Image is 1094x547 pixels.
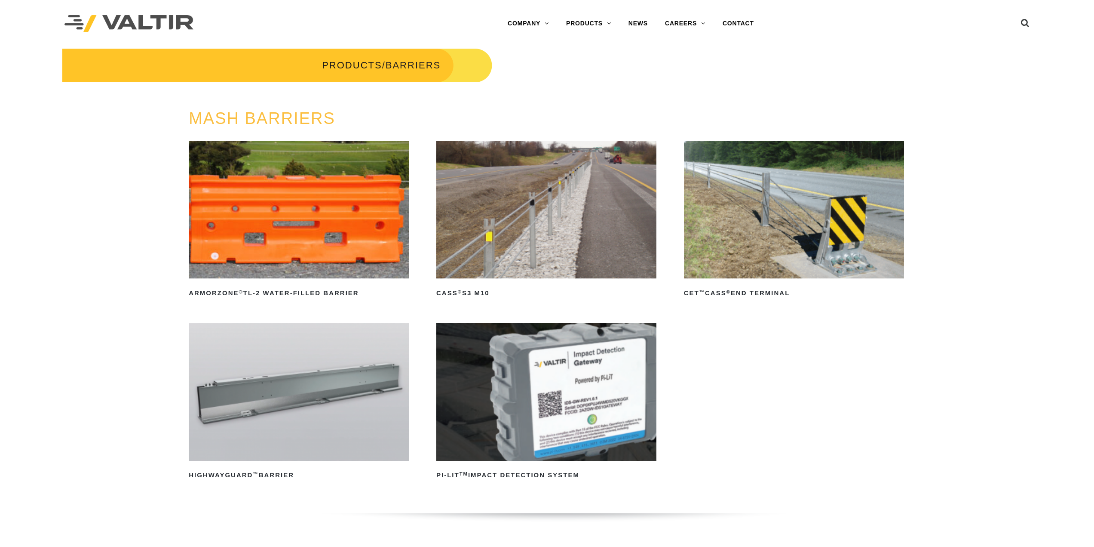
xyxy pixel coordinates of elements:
img: Valtir [64,15,193,33]
a: CAREERS [656,15,714,32]
a: NEWS [620,15,656,32]
a: PRODUCTS [558,15,620,32]
sup: ® [726,289,731,294]
a: ArmorZone®TL-2 Water-Filled Barrier [189,141,409,300]
a: PRODUCTS [322,60,382,71]
h2: PI-LIT Impact Detection System [436,469,656,482]
a: HighwayGuard™Barrier [189,323,409,482]
a: CET™CASS®End Terminal [684,141,904,300]
h2: ArmorZone TL-2 Water-Filled Barrier [189,286,409,300]
a: CASS®S3 M10 [436,141,656,300]
h2: CET CASS End Terminal [684,286,904,300]
sup: ™ [253,471,258,476]
a: COMPANY [499,15,558,32]
h2: CASS S3 M10 [436,286,656,300]
span: BARRIERS [386,60,441,71]
a: CONTACT [714,15,763,32]
sup: ® [239,289,243,294]
sup: ® [458,289,462,294]
a: MASH BARRIERS [189,109,335,127]
h2: HighwayGuard Barrier [189,469,409,482]
a: PI-LITTMImpact Detection System [436,323,656,482]
sup: ™ [699,289,705,294]
sup: TM [460,471,468,476]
